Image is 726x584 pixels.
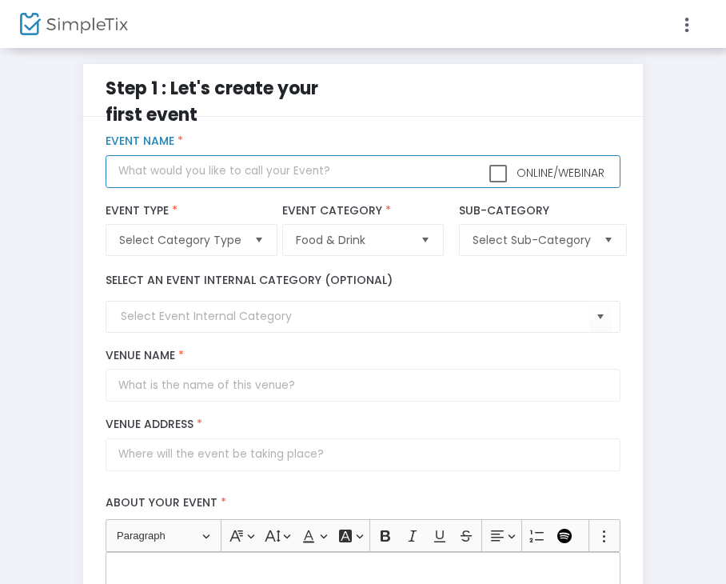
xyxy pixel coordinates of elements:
span: Online/Webinar [513,165,604,181]
input: Select Event Internal Category [121,308,588,325]
label: Venue Name [106,349,620,363]
span: Food & Drink [296,232,407,248]
label: Event Type [106,204,277,218]
div: Editor toolbar [106,519,620,551]
label: Select an event internal category (optional) [106,272,393,289]
label: Venue Address [106,418,620,432]
input: Where will the event be taking place? [106,438,620,471]
button: Select [597,225,620,255]
button: Select [248,225,270,255]
span: Select Sub-Category [473,232,591,248]
label: Event Name [106,134,620,149]
label: About your event [98,487,628,520]
input: What is the name of this venue? [106,369,620,402]
button: Select [414,225,437,255]
input: What would you like to call your Event? [106,155,620,188]
label: Event Category [282,204,443,218]
button: Paragraph [110,523,217,548]
span: Paragraph [117,526,200,546]
label: Sub-Category [459,204,627,218]
button: Select [589,301,612,334]
span: Step 1 : Let's create your first event [106,76,318,127]
span: Select Category Type [119,232,241,248]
